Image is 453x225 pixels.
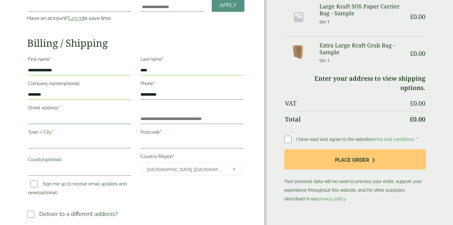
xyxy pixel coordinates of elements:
[52,130,53,135] abbr: required
[140,152,243,163] label: Country/Region
[410,99,413,108] span: £
[410,12,425,21] bdi: 0.00
[285,3,312,31] img: Placeholder
[417,137,418,142] abbr: required
[39,210,118,218] p: Deliver to a different address?
[140,79,243,90] label: Phone
[147,163,224,176] span: United Kingdom (UK)
[285,112,405,127] th: Total
[319,58,330,63] small: Qty: 1
[39,190,58,195] span: (optional)
[160,130,161,135] abbr: required
[410,49,425,58] bdi: 0.00
[284,149,426,170] button: Place order
[410,12,413,21] span: £
[162,57,163,62] abbr: required
[284,149,426,203] p: Your personal data will be used to process your order, support your experience throughout this we...
[28,128,131,138] label: Town / City
[61,81,80,86] span: (optional)
[173,154,174,159] abbr: required
[50,57,51,62] abbr: required
[28,79,131,90] label: Company name
[410,115,413,123] span: £
[43,157,62,162] span: (optional)
[410,99,425,108] bdi: 0.00
[285,71,425,95] td: Enter your address to view shipping options.
[296,137,415,142] span: I have read and agree to the website
[28,155,131,166] label: County
[140,55,243,65] label: Last name
[27,15,132,22] p: Have an account? to save time
[28,55,131,65] label: First name
[140,128,243,138] label: Postcode
[317,196,346,201] a: privacy policy
[285,96,405,111] th: VAT
[319,42,405,55] h3: Extra Large Kraft Grab Bag - Sample
[319,3,405,17] h3: Large Kraft SOS Paper Carrier Bag - Sample
[219,2,237,9] span: Apply
[371,137,414,142] a: terms and conditions
[410,115,425,123] bdi: 0.00
[58,105,60,110] abbr: required
[153,81,155,86] abbr: required
[319,19,330,24] small: Qty: 1
[31,180,38,188] input: Sign me up to receive email updates and news(optional)
[28,103,131,114] label: Street address
[28,181,127,197] label: Sign me up to receive email updates and news
[410,49,413,58] span: £
[27,37,244,49] h2: Billing / Shipping
[69,15,83,21] a: Log in
[140,163,243,176] span: Country/Region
